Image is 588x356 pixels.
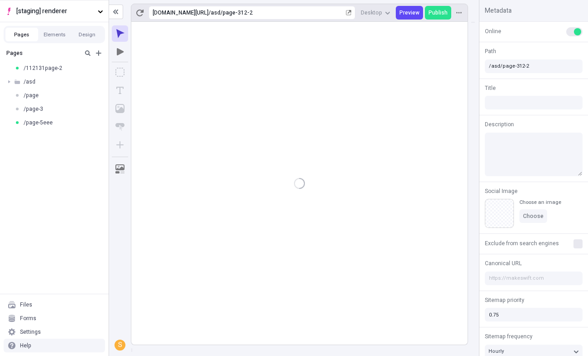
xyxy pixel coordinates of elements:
[485,84,496,92] span: Title
[485,272,583,285] input: https://makeswift.com
[153,9,209,16] div: [URL][DOMAIN_NAME]
[523,213,543,220] span: Choose
[24,78,35,85] span: /asd
[485,296,524,304] span: Sitemap priority
[20,301,32,308] div: Files
[485,187,518,195] span: Social Image
[485,120,514,129] span: Description
[38,28,71,41] button: Elements
[519,199,561,206] div: Choose an image
[488,347,504,355] span: Hourly
[485,47,496,55] span: Path
[93,48,104,59] button: Add new
[209,9,211,16] div: /
[429,9,448,16] span: Publish
[112,100,128,117] button: Image
[112,64,128,80] button: Box
[71,28,104,41] button: Design
[361,9,382,16] span: Desktop
[16,6,94,16] span: [staging] renderer
[396,6,423,20] button: Preview
[24,64,62,72] span: /112131page-2
[485,259,522,267] span: Canonical URL
[20,328,41,336] div: Settings
[20,342,31,349] div: Help
[211,9,344,16] div: asd/page-312-2
[519,209,547,223] button: Choose
[357,6,394,20] button: Desktop
[112,119,128,135] button: Button
[485,239,559,247] span: Exclude from search engines
[24,105,43,113] span: /page-3
[6,49,79,57] div: Pages
[24,119,53,126] span: /page-5eee
[485,27,501,35] span: Online
[399,9,419,16] span: Preview
[24,92,39,99] span: /page
[115,341,125,350] div: S
[112,82,128,99] button: Text
[5,28,38,41] button: Pages
[20,315,36,322] div: Forms
[485,332,533,341] span: Sitemap frequency
[425,6,451,20] button: Publish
